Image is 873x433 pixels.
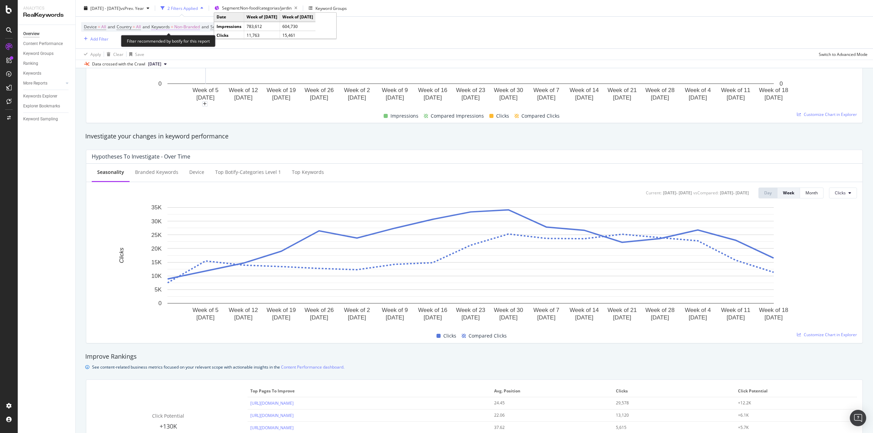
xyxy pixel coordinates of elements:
[764,190,772,196] div: Day
[569,307,599,313] text: Week of 14
[386,94,404,101] text: [DATE]
[344,87,370,93] text: Week of 2
[98,24,100,30] span: =
[494,412,599,418] div: 22.06
[616,388,730,394] span: Clicks
[23,93,57,100] div: Keywords Explorer
[108,24,115,30] span: and
[148,62,162,68] text: 400K
[192,87,218,93] text: Week of 5
[804,111,857,117] span: Customize Chart in Explorer
[693,190,719,196] div: vs Compared :
[348,94,366,101] text: [DATE]
[537,314,556,321] text: [DATE]
[424,314,442,321] text: [DATE]
[23,30,71,38] a: Overview
[196,314,215,321] text: [DATE]
[117,24,132,30] span: Country
[212,3,300,14] button: Segment:Non-food/categorias/jardin
[685,307,711,313] text: Week of 4
[145,60,169,68] button: [DATE]
[456,87,485,93] text: Week of 23
[613,94,631,101] text: [DATE]
[127,49,144,60] button: Save
[104,49,123,60] button: Clear
[215,169,281,176] div: Top Botify-categories Level 1
[496,112,509,120] span: Clicks
[101,22,106,32] span: All
[494,400,599,406] div: 24.45
[121,35,216,47] div: Filter recommended by botify for this report
[344,307,370,313] text: Week of 2
[443,332,456,340] span: Clicks
[607,87,637,93] text: Week of 21
[616,412,721,418] div: 13,120
[575,314,593,321] text: [DATE]
[81,35,108,43] button: Add Filter
[805,190,818,196] div: Month
[151,273,162,279] text: 10K
[210,24,234,30] span: Search Type
[494,388,609,394] span: Avg. Position
[192,307,218,313] text: Week of 5
[238,22,247,32] span: Web
[759,87,788,93] text: Week of 18
[778,188,800,198] button: Week
[461,314,480,321] text: [DATE]
[23,50,54,57] div: Keyword Groups
[835,190,846,196] span: Clicks
[267,87,296,93] text: Week of 19
[23,5,70,11] div: Analytics
[607,307,637,313] text: Week of 21
[92,204,850,324] svg: A chart.
[118,248,125,263] text: Clicks
[780,80,783,87] text: 0
[816,49,868,60] button: Switch to Advanced Mode
[494,87,523,93] text: Week of 30
[292,169,324,176] div: Top Keywords
[23,30,40,38] div: Overview
[651,94,669,101] text: [DATE]
[645,307,675,313] text: Week of 28
[222,5,292,11] span: Segment: Non-food/categorias/jardin
[759,307,788,313] text: Week of 18
[136,22,141,32] span: All
[90,5,120,11] span: [DATE] - [DATE]
[758,188,778,198] button: Day
[521,112,560,120] span: Compared Clicks
[804,332,857,338] span: Customize Chart in Explorer
[85,352,863,361] div: Improve Rankings
[348,314,366,321] text: [DATE]
[23,103,60,110] div: Explorer Bookmarks
[783,190,794,196] div: Week
[272,94,291,101] text: [DATE]
[81,49,101,60] button: Apply
[689,94,707,101] text: [DATE]
[135,51,144,57] div: Save
[250,400,294,406] a: [URL][DOMAIN_NAME]
[780,62,787,68] text: 8K
[97,169,124,176] div: Seasonality
[151,232,162,238] text: 25K
[575,94,593,101] text: [DATE]
[390,112,418,120] span: Impressions
[727,94,745,101] text: [DATE]
[85,363,863,371] div: info banner
[613,314,631,321] text: [DATE]
[23,116,58,123] div: Keyword Sampling
[418,87,447,93] text: Week of 16
[310,94,328,101] text: [DATE]
[738,400,843,406] div: +12.2K
[645,87,675,93] text: Week of 28
[533,307,559,313] text: Week of 7
[84,24,97,30] span: Device
[154,286,162,293] text: 5K
[23,103,71,110] a: Explorer Bookmarks
[469,332,507,340] span: Compared Clicks
[23,80,47,87] div: More Reports
[229,307,258,313] text: Week of 12
[499,314,518,321] text: [DATE]
[765,314,783,321] text: [DATE]
[23,80,64,87] a: More Reports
